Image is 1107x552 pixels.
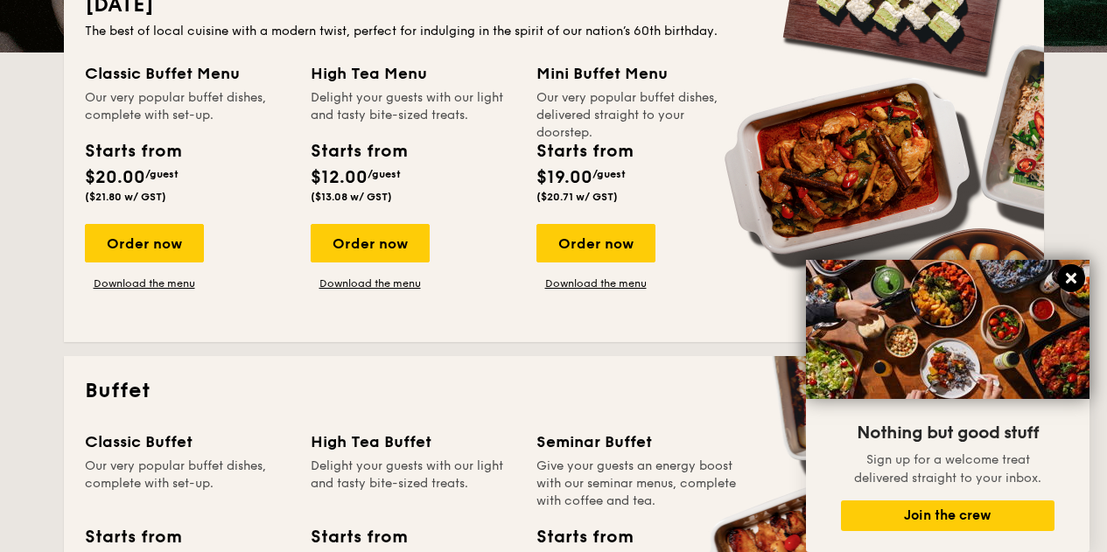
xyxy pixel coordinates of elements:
[85,276,204,290] a: Download the menu
[311,524,406,550] div: Starts from
[311,167,368,188] span: $12.00
[85,61,290,86] div: Classic Buffet Menu
[1057,264,1085,292] button: Close
[536,224,655,262] div: Order now
[536,524,632,550] div: Starts from
[841,500,1054,531] button: Join the crew
[311,61,515,86] div: High Tea Menu
[536,61,741,86] div: Mini Buffet Menu
[536,276,655,290] a: Download the menu
[85,377,1023,405] h2: Buffet
[85,191,166,203] span: ($21.80 w/ GST)
[536,458,741,510] div: Give your guests an energy boost with our seminar menus, complete with coffee and tea.
[311,138,406,164] div: Starts from
[85,458,290,510] div: Our very popular buffet dishes, complete with set-up.
[85,524,180,550] div: Starts from
[311,276,430,290] a: Download the menu
[311,191,392,203] span: ($13.08 w/ GST)
[85,89,290,124] div: Our very popular buffet dishes, complete with set-up.
[145,168,179,180] span: /guest
[536,167,592,188] span: $19.00
[311,224,430,262] div: Order now
[536,138,632,164] div: Starts from
[85,138,180,164] div: Starts from
[536,191,618,203] span: ($20.71 w/ GST)
[368,168,401,180] span: /guest
[85,23,1023,40] div: The best of local cuisine with a modern twist, perfect for indulging in the spirit of our nation’...
[806,260,1089,399] img: DSC07876-Edit02-Large.jpeg
[311,89,515,124] div: Delight your guests with our light and tasty bite-sized treats.
[85,430,290,454] div: Classic Buffet
[85,224,204,262] div: Order now
[311,430,515,454] div: High Tea Buffet
[536,89,741,124] div: Our very popular buffet dishes, delivered straight to your doorstep.
[536,430,741,454] div: Seminar Buffet
[857,423,1039,444] span: Nothing but good stuff
[85,167,145,188] span: $20.00
[854,452,1041,486] span: Sign up for a welcome treat delivered straight to your inbox.
[311,458,515,510] div: Delight your guests with our light and tasty bite-sized treats.
[592,168,626,180] span: /guest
